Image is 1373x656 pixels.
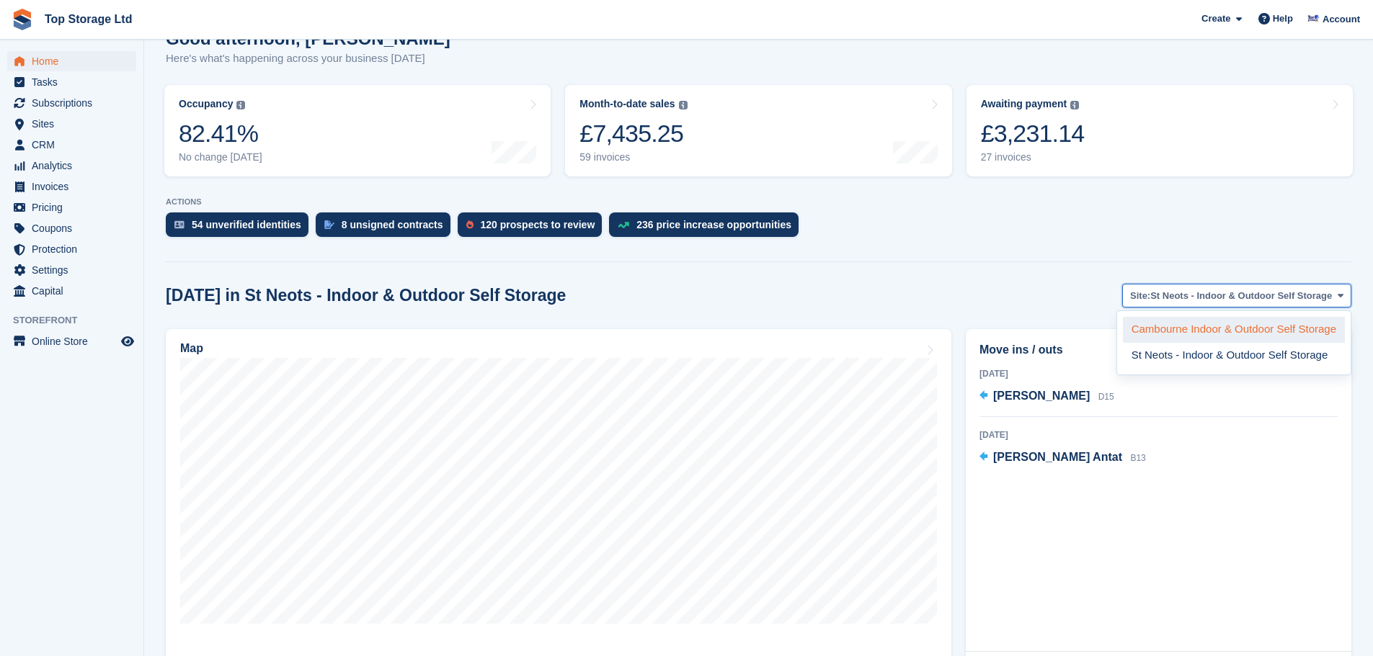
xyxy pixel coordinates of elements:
a: St Neots - Indoor & Outdoor Self Storage [1123,343,1345,369]
a: 54 unverified identities [166,212,316,244]
span: [PERSON_NAME] Antat [993,451,1122,463]
a: menu [7,239,136,259]
div: £7,435.25 [579,119,687,148]
button: Site: St Neots - Indoor & Outdoor Self Storage [1122,284,1351,307]
p: Here's what's happening across your business [DATE] [166,50,450,67]
div: 8 unsigned contracts [342,219,443,230]
div: 236 price increase opportunities [636,219,791,230]
span: B13 [1130,453,1145,463]
a: Occupancy 82.41% No change [DATE] [164,85,551,176]
div: £3,231.14 [981,119,1085,148]
div: Month-to-date sales [579,98,675,110]
img: stora-icon-8386f47178a22dfd0bd8f6a31ec36ba5ce8667c1dd55bd0f319d3a0aa187defe.svg [12,9,33,30]
span: [PERSON_NAME] [993,390,1090,402]
div: Awaiting payment [981,98,1067,110]
a: Top Storage Ltd [39,7,138,31]
a: menu [7,135,136,155]
h2: Map [180,342,203,355]
span: Protection [32,239,118,259]
img: price_increase_opportunities-93ffe204e8149a01c8c9dc8f82e8f89637d9d84a8eef4429ea346261dce0b2c0.svg [618,222,629,228]
span: Sites [32,114,118,134]
h2: [DATE] in St Neots - Indoor & Outdoor Self Storage [166,286,566,305]
a: 8 unsigned contracts [316,212,458,244]
a: 236 price increase opportunities [609,212,806,244]
a: 120 prospects to review [458,212,610,244]
span: Home [32,51,118,71]
img: contract_signature_icon-13c848040528278c33f63329250d36e43548de30e8caae1d1a13099fd9432cc5.svg [324,220,334,229]
span: Subscriptions [32,93,118,113]
a: menu [7,281,136,301]
a: Cambourne Indoor & Outdoor Self Storage [1123,317,1345,343]
a: menu [7,156,136,176]
div: Occupancy [179,98,233,110]
span: Tasks [32,72,118,92]
span: Help [1273,12,1293,26]
a: menu [7,218,136,238]
a: Month-to-date sales £7,435.25 59 invoices [565,85,951,176]
a: menu [7,114,136,134]
div: [DATE] [979,367,1338,380]
img: icon-info-grey-7440780725fd019a000dd9b08b2336e03edf1995a4989e88bcd33f0948082b44.svg [236,101,245,109]
div: 82.41% [179,119,262,148]
a: menu [7,260,136,280]
span: Online Store [32,331,118,351]
a: [PERSON_NAME] Antat B13 [979,449,1146,467]
img: prospect-51fa495bee0391a8d652442698ab0144808aea92771e9ea1ae160a38d050c398.svg [466,220,474,229]
h2: Move ins / outs [979,341,1338,359]
a: menu [7,331,136,351]
span: D15 [1098,392,1114,402]
img: icon-info-grey-7440780725fd019a000dd9b08b2336e03edf1995a4989e88bcd33f0948082b44.svg [1070,101,1079,109]
span: CRM [32,135,118,155]
span: Create [1201,12,1230,26]
span: Storefront [13,313,143,328]
span: Invoices [32,176,118,197]
a: menu [7,72,136,92]
div: 54 unverified identities [192,219,301,230]
div: No change [DATE] [179,151,262,163]
a: menu [7,176,136,197]
div: [DATE] [979,428,1338,441]
img: Sam Topham [1306,12,1320,26]
img: icon-info-grey-7440780725fd019a000dd9b08b2336e03edf1995a4989e88bcd33f0948082b44.svg [679,101,688,109]
span: Capital [32,281,118,301]
a: Awaiting payment £3,231.14 27 invoices [967,85,1353,176]
span: Analytics [32,156,118,176]
span: St Neots - Indoor & Outdoor Self Storage [1150,289,1332,303]
div: 27 invoices [981,151,1085,163]
a: menu [7,197,136,217]
a: menu [7,51,136,71]
p: ACTIONS [166,197,1351,207]
span: Pricing [32,197,118,217]
div: 59 invoices [579,151,687,163]
a: [PERSON_NAME] D15 [979,387,1114,406]
img: verify_identity-adf6edd0f0f0b5bbfe63781bf79b02c33cf7c696d77639b501bdc392416b5a36.svg [174,220,185,229]
span: Site: [1130,289,1150,303]
a: menu [7,93,136,113]
a: Preview store [119,333,136,350]
span: Account [1323,12,1360,27]
span: Settings [32,260,118,280]
span: Coupons [32,218,118,238]
div: 120 prospects to review [481,219,595,230]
